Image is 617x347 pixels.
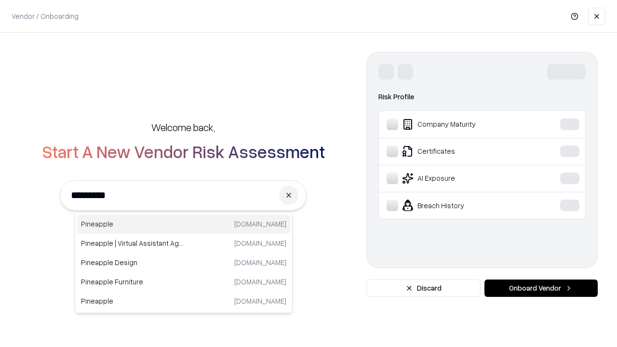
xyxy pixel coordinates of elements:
[387,173,531,184] div: AI Exposure
[234,238,286,248] p: [DOMAIN_NAME]
[387,146,531,157] div: Certificates
[234,219,286,229] p: [DOMAIN_NAME]
[81,238,184,248] p: Pineapple | Virtual Assistant Agency
[42,142,325,161] h2: Start A New Vendor Risk Assessment
[366,280,481,297] button: Discard
[151,120,215,134] h5: Welcome back,
[387,200,531,211] div: Breach History
[234,296,286,306] p: [DOMAIN_NAME]
[387,119,531,130] div: Company Maturity
[81,257,184,267] p: Pineapple Design
[234,257,286,267] p: [DOMAIN_NAME]
[81,296,184,306] p: Pineapple
[75,212,293,313] div: Suggestions
[378,91,586,103] div: Risk Profile
[81,219,184,229] p: Pineapple
[234,277,286,287] p: [DOMAIN_NAME]
[81,277,184,287] p: Pineapple Furniture
[484,280,598,297] button: Onboard Vendor
[12,11,79,21] p: Vendor / Onboarding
